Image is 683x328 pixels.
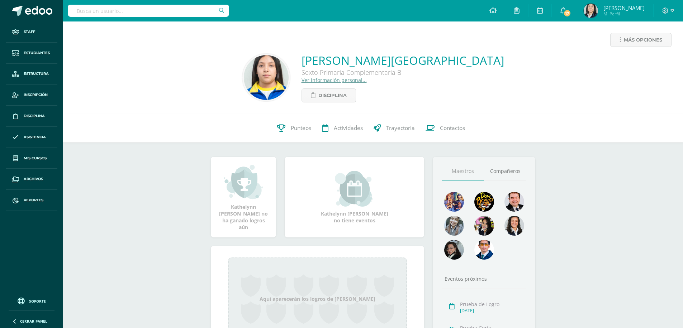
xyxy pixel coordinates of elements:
[603,11,645,17] span: Mi Perfil
[302,77,367,83] a: Ver información personal...
[6,127,57,148] a: Asistencia
[6,64,57,85] a: Estructura
[318,89,347,102] span: Disciplina
[368,114,420,143] a: Trayectoria
[484,162,526,180] a: Compañeros
[9,296,54,305] a: Soporte
[24,29,35,35] span: Staff
[6,43,57,64] a: Estudiantes
[24,92,48,98] span: Inscripción
[474,216,494,236] img: ddcb7e3f3dd5693f9a3e043a79a89297.png
[474,192,494,212] img: 29fc2a48271e3f3676cb2cb292ff2552.png
[244,55,289,100] img: d5ab86adb7f6835edd30ef2003869a22.png
[24,113,45,119] span: Disciplina
[335,171,374,207] img: event_small.png
[474,240,494,260] img: 07eb4d60f557dd093c6c8aea524992b7.png
[29,299,46,304] span: Soporte
[302,68,504,77] div: Sexto Primaria Complementaria B
[24,197,43,203] span: Reportes
[20,319,47,324] span: Cerrar panel
[440,124,465,132] span: Contactos
[24,134,46,140] span: Asistencia
[272,114,317,143] a: Punteos
[386,124,415,132] span: Trayectoria
[224,164,263,200] img: achievement_small.png
[6,169,57,190] a: Archivos
[624,33,662,47] span: Más opciones
[444,216,464,236] img: 45bd7986b8947ad7e5894cbc9b781108.png
[24,50,50,56] span: Estudiantes
[334,124,363,132] span: Actividades
[24,155,47,161] span: Mis cursos
[24,176,43,182] span: Archivos
[442,275,526,282] div: Eventos próximos
[291,124,311,132] span: Punteos
[6,190,57,211] a: Reportes
[460,308,524,314] div: [DATE]
[6,148,57,169] a: Mis cursos
[460,301,524,308] div: Prueba de Logro
[442,162,484,180] a: Maestros
[444,192,464,212] img: 88256b496371d55dc06d1c3f8a5004f4.png
[317,114,368,143] a: Actividades
[504,192,524,212] img: 79570d67cb4e5015f1d97fde0ec62c05.png
[420,114,470,143] a: Contactos
[218,164,269,231] div: Kathelynn [PERSON_NAME] no ha ganado logros aún
[319,171,390,224] div: Kathelynn [PERSON_NAME] no tiene eventos
[6,106,57,127] a: Disciplina
[610,33,672,47] a: Más opciones
[504,216,524,236] img: 7e15a45bc4439684581270cc35259faa.png
[563,9,571,17] span: 17
[302,53,504,68] a: [PERSON_NAME][GEOGRAPHIC_DATA]
[24,71,49,77] span: Estructura
[603,4,645,11] span: [PERSON_NAME]
[68,5,229,17] input: Busca un usuario...
[6,85,57,106] a: Inscripción
[444,240,464,260] img: 6377130e5e35d8d0020f001f75faf696.png
[584,4,598,18] img: ab5b52e538c9069687ecb61632cf326d.png
[302,88,356,102] a: Disciplina
[6,21,57,43] a: Staff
